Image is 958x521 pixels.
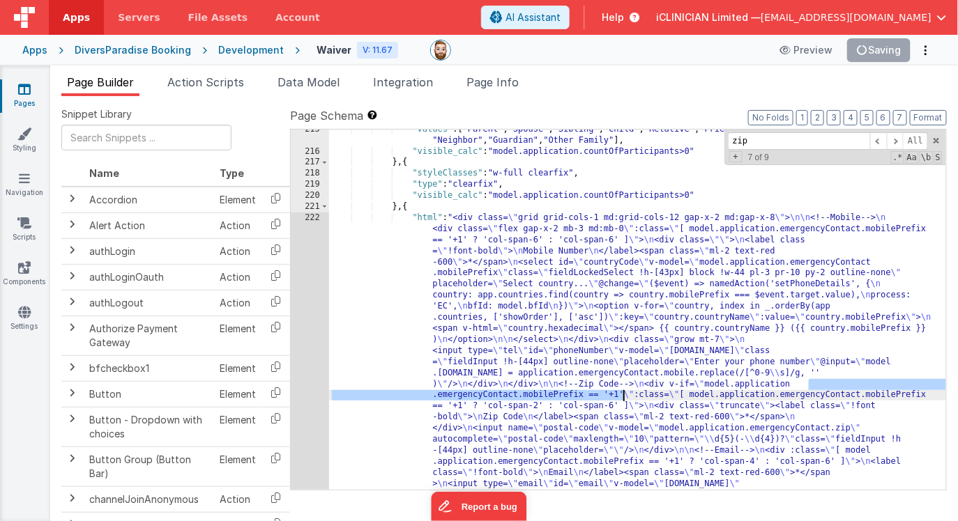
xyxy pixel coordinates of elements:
span: Data Model [277,75,340,89]
td: Alert Action [84,212,214,238]
button: 1 [796,110,808,125]
div: 222 [291,212,329,501]
button: 4 [844,110,858,125]
td: Action [214,486,261,512]
span: Search In Selection [934,151,942,164]
td: Action [214,212,261,238]
span: Integration [373,75,433,89]
div: 217 [291,157,329,168]
span: Page Builder [67,75,134,89]
button: AI Assistant [481,6,570,29]
td: Button - Dropdown with choices [84,407,214,446]
div: 218 [291,168,329,179]
div: Apps [22,43,47,57]
div: 221 [291,201,329,212]
button: 2 [811,110,824,125]
td: channelJoinAnonymous [84,486,214,512]
span: Type [220,167,244,179]
button: 3 [827,110,841,125]
span: Servers [118,10,160,24]
td: Element [214,381,261,407]
span: Apps [63,10,90,24]
button: Format [910,110,947,125]
td: Element [214,316,261,355]
button: Preview [772,39,842,61]
span: Page Schema [290,107,363,124]
td: authLogin [84,238,214,264]
div: DiversParadise Booking [75,43,191,57]
span: Alt-Enter [903,132,928,150]
td: Button Group (Button Bar) [84,446,214,486]
span: Whole Word Search [920,151,932,164]
td: Element [214,187,261,213]
button: Saving [847,38,911,62]
td: Authorize Payment Gateway [84,316,214,355]
div: 216 [291,146,329,157]
span: [EMAIL_ADDRESS][DOMAIN_NAME] [761,10,932,24]
div: Development [218,43,284,57]
button: iCLINICIAN Limited — [EMAIL_ADDRESS][DOMAIN_NAME] [656,10,947,24]
span: 7 of 9 [743,153,775,162]
div: 219 [291,179,329,190]
h4: Waiver [317,45,351,55]
div: 220 [291,190,329,201]
button: No Folds [748,110,793,125]
span: File Assets [188,10,248,24]
div: V: 11.67 [357,42,398,59]
span: Page Info [466,75,519,89]
span: RegExp Search [891,151,904,164]
button: 6 [876,110,890,125]
span: iCLINICIAN Limited — [656,10,761,24]
input: Search Snippets ... [61,125,231,150]
td: Action [214,238,261,264]
button: 7 [893,110,907,125]
td: Accordion [84,187,214,213]
span: Snippet Library [61,107,132,121]
td: Action [214,264,261,290]
td: Button [84,381,214,407]
span: Toggel Replace mode [729,151,743,162]
td: authLoginOauth [84,264,214,290]
span: CaseSensitive Search [906,151,918,164]
iframe: Marker.io feedback button [432,492,527,521]
td: bfcheckbox1 [84,355,214,381]
button: Options [916,40,936,60]
span: AI Assistant [505,10,561,24]
span: Help [602,10,624,24]
td: Action [214,290,261,316]
td: Element [214,446,261,486]
span: Name [89,167,119,179]
div: 215 [291,124,329,146]
td: Element [214,355,261,381]
span: Action Scripts [167,75,244,89]
td: Element [214,407,261,446]
img: 338b8ff906eeea576da06f2fc7315c1b [431,40,450,60]
td: authLogout [84,290,214,316]
button: 5 [860,110,874,125]
input: Search for [728,132,870,150]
